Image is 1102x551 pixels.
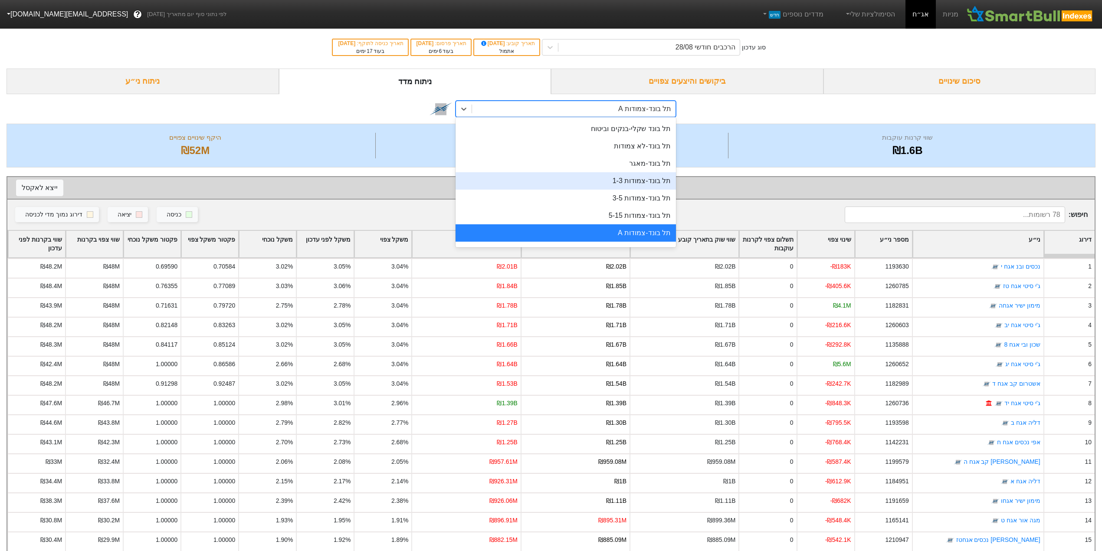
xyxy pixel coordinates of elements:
div: 2.15% [276,477,293,486]
img: tase link [982,380,991,389]
div: ניתוח מדד [279,69,551,94]
div: -₪682K [830,496,851,505]
div: ₪1.30B [606,418,626,427]
div: ₪1.39B [715,399,735,408]
div: תאריך פרסום : [416,39,467,47]
div: -₪183K [830,262,851,271]
div: ₪1.85B [715,282,735,291]
div: 0 [790,477,794,486]
button: כניסה [157,207,198,223]
div: 1.00000 [156,438,177,447]
div: ₪48.2M [40,379,62,388]
div: Toggle SortBy [8,231,65,258]
div: 0.85124 [213,340,235,349]
div: 3.05% [334,379,351,388]
div: 1182989 [886,379,909,388]
div: 0 [790,340,794,349]
div: -₪405.6K [825,282,851,291]
div: 2.05% [391,457,408,466]
div: תל בונד-צמודות AA-AAA [456,242,676,259]
div: -₪242.7K [825,379,851,388]
div: בעוד ימים [416,47,467,55]
div: 1.00000 [156,516,177,525]
div: 0.82148 [156,321,177,330]
div: בעוד ימים [337,47,403,55]
div: 2.17% [334,477,351,486]
div: 3.04% [391,301,408,310]
div: ₪1.27B [497,418,517,427]
div: 12 [1085,477,1092,486]
a: אשטרום קב אגח ד [992,380,1040,387]
div: ₪48M [103,379,120,388]
div: ₪926.31M [489,477,518,486]
div: כניסה [167,210,181,220]
div: 7 [1088,379,1092,388]
div: ₪1.64B [606,360,626,369]
div: ₪1.64B [715,360,735,369]
a: מימון ישיר אגחו [1001,498,1040,505]
div: ₪959.08M [707,457,735,466]
div: 0.79720 [213,301,235,310]
div: Toggle SortBy [739,231,796,258]
div: 3.02% [276,340,293,349]
div: 0 [790,516,794,525]
img: tase link [991,263,1000,272]
div: 1.00000 [156,496,177,505]
div: ניתוח ני״ע [7,69,279,94]
div: 4 [1088,321,1092,330]
div: 3.03% [276,282,293,291]
div: 0 [790,282,794,291]
a: דליה אגח ב [1011,420,1040,426]
div: ₪1.39B [497,399,517,408]
div: 3.04% [391,360,408,369]
div: ₪1.25B [606,438,626,447]
div: 1193598 [886,418,909,427]
div: ₪52M [18,143,373,158]
div: ₪885.09M [707,535,735,544]
div: 3.05% [334,340,351,349]
div: ₪33M [46,457,62,466]
span: [DATE] [338,40,357,46]
div: ₪48.3M [40,340,62,349]
input: 78 רשומות... [845,207,1065,223]
div: 1.95% [334,516,351,525]
div: 1182831 [886,301,909,310]
div: 2.68% [391,438,408,447]
div: ₪48.4M [40,282,62,291]
div: 2.06% [276,457,293,466]
div: 2.08% [334,457,351,466]
div: 2.82% [334,418,351,427]
div: ₪29.9M [98,535,120,544]
div: ₪1.54B [606,379,626,388]
div: ₪48M [103,262,120,271]
div: -₪795.5K [825,418,851,427]
img: SmartBull [965,6,1095,23]
div: 1.00000 [156,535,177,544]
div: 1184951 [886,477,909,486]
div: ₪882.15M [489,535,518,544]
img: tase link [994,321,1003,330]
div: 1.00000 [156,360,177,369]
div: ₪1.25B [497,438,517,447]
div: תל בונד-מאגר [456,155,676,172]
div: 2.78% [334,301,351,310]
div: 2.66% [276,360,293,369]
span: [DATE] [417,40,435,46]
div: 2.42% [334,496,351,505]
div: 1.00000 [213,438,235,447]
a: [PERSON_NAME] קב אגח ה [964,459,1040,466]
div: ₪1.39B [606,399,626,408]
div: 1.00000 [156,418,177,427]
div: ₪1.30B [715,418,735,427]
div: ₪1.25B [715,438,735,447]
div: ₪47.6M [40,399,62,408]
div: 1.00000 [213,418,235,427]
img: tase link [991,517,1000,525]
div: 1260736 [886,399,909,408]
div: 0 [790,379,794,388]
div: 0 [790,535,794,544]
div: 1142231 [886,438,909,447]
div: 3.02% [276,262,293,271]
div: 0.91298 [156,379,177,388]
div: יציאה [118,210,131,220]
